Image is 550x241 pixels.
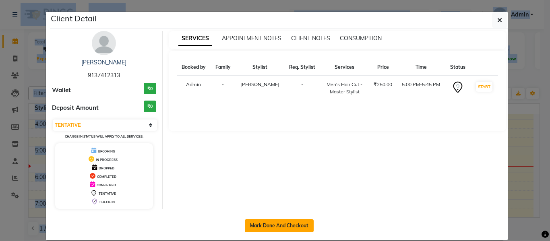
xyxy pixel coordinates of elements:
[52,86,71,95] span: Wallet
[144,101,156,112] h3: ₹0
[177,59,211,76] th: Booked by
[445,59,470,76] th: Status
[51,12,97,25] h5: Client Detail
[178,31,212,46] span: SERVICES
[374,81,392,88] div: ₹250.00
[92,31,116,55] img: avatar
[240,81,279,87] span: [PERSON_NAME]
[397,76,445,101] td: 5:00 PM-5:45 PM
[98,149,115,153] span: UPCOMING
[81,59,126,66] a: [PERSON_NAME]
[177,76,211,101] td: Admin
[88,72,120,79] span: 9137412313
[211,59,236,76] th: Family
[236,59,284,76] th: Stylist
[65,134,143,138] small: Change in status will apply to all services.
[99,200,115,204] span: CHECK-IN
[52,103,99,113] span: Deposit Amount
[99,166,114,170] span: DROPPED
[397,59,445,76] th: Time
[245,219,314,232] button: Mark Done And Checkout
[320,59,369,76] th: Services
[340,35,382,42] span: CONSUMPTION
[284,59,320,76] th: Req. Stylist
[476,82,492,92] button: START
[325,81,364,95] div: Men's Hair Cut - Master Stylist
[96,158,118,162] span: IN PROGRESS
[291,35,330,42] span: CLIENT NOTES
[211,76,236,101] td: -
[97,175,116,179] span: COMPLETED
[99,192,116,196] span: TENTATIVE
[144,83,156,95] h3: ₹0
[222,35,281,42] span: APPOINTMENT NOTES
[97,183,116,187] span: CONFIRMED
[369,59,397,76] th: Price
[284,76,320,101] td: -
